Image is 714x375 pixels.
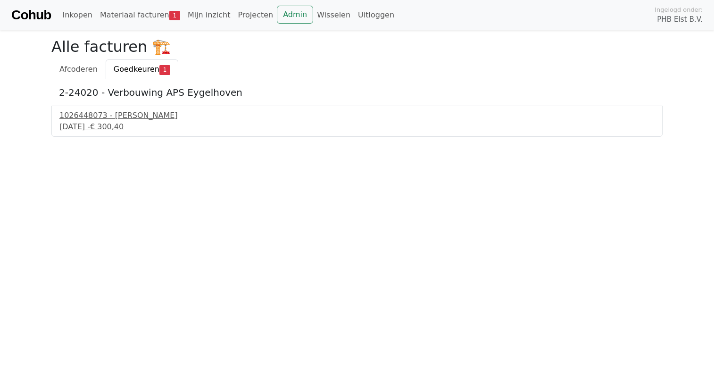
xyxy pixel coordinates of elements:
[277,6,313,24] a: Admin
[96,6,184,25] a: Materiaal facturen1
[114,65,159,74] span: Goedkeuren
[59,110,655,121] div: 1026448073 - [PERSON_NAME]
[354,6,398,25] a: Uitloggen
[159,65,170,75] span: 1
[51,38,663,56] h2: Alle facturen 🏗️
[59,110,655,133] a: 1026448073 - [PERSON_NAME][DATE] -€ 300,40
[655,5,703,14] span: Ingelogd onder:
[234,6,277,25] a: Projecten
[657,14,703,25] span: PHB Elst B.V.
[11,4,51,26] a: Cohub
[313,6,354,25] a: Wisselen
[106,59,178,79] a: Goedkeuren1
[59,87,655,98] h5: 2-24020 - Verbouwing APS Eygelhoven
[58,6,96,25] a: Inkopen
[184,6,234,25] a: Mijn inzicht
[90,122,124,131] span: € 300,40
[59,65,98,74] span: Afcoderen
[51,59,106,79] a: Afcoderen
[59,121,655,133] div: [DATE] -
[169,11,180,20] span: 1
